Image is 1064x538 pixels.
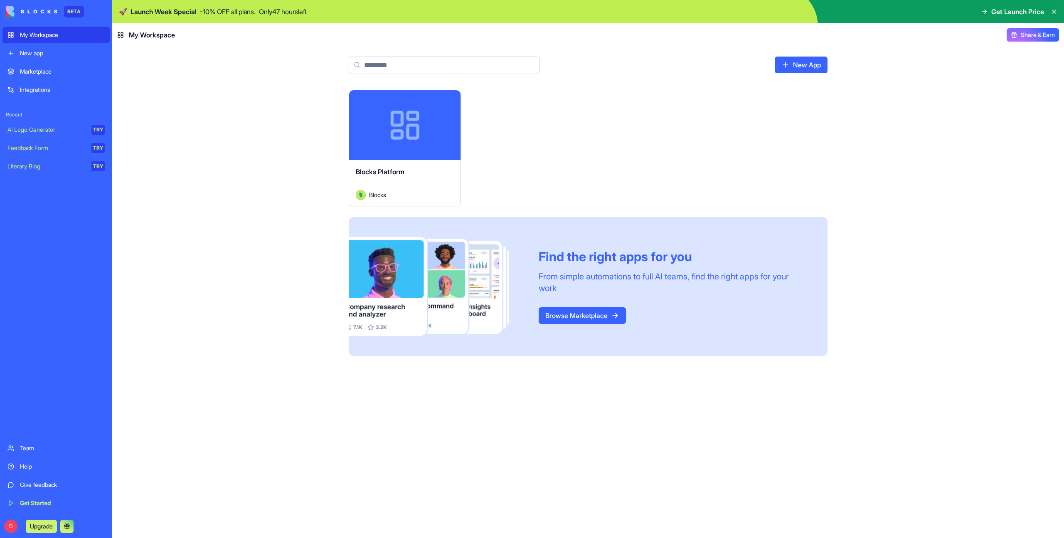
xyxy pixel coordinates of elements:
[7,162,86,170] div: Literary Blog
[539,307,626,324] a: Browse Marketplace
[349,90,461,207] a: Blocks PlatformAvatarBlocks
[2,63,110,80] a: Marketplace
[20,67,105,76] div: Marketplace
[2,121,110,138] a: AI Logo GeneratorTRY
[369,190,386,199] span: Blocks
[131,7,197,17] span: Launch Week Special
[775,57,828,73] a: New App
[4,520,17,533] span: D
[64,6,84,17] div: BETA
[349,237,525,336] img: Frame_181_egmpey.png
[6,6,84,17] a: BETA
[7,126,86,134] div: AI Logo Generator
[91,125,105,135] div: TRY
[20,31,105,39] div: My Workspace
[200,7,256,17] p: - 10 % OFF all plans.
[91,161,105,171] div: TRY
[26,522,57,530] a: Upgrade
[20,462,105,471] div: Help
[2,440,110,457] a: Team
[2,81,110,98] a: Integrations
[20,86,105,94] div: Integrations
[20,499,105,507] div: Get Started
[2,27,110,43] a: My Workspace
[129,30,175,40] span: My Workspace
[356,168,404,176] span: Blocks Platform
[2,158,110,175] a: Literary BlogTRY
[1021,31,1055,39] span: Share & Earn
[259,7,307,17] p: Only 47 hours left
[26,520,57,533] button: Upgrade
[356,190,366,200] img: Avatar
[2,495,110,511] a: Get Started
[2,140,110,156] a: Feedback FormTRY
[91,143,105,153] div: TRY
[2,45,110,62] a: New app
[991,7,1044,17] span: Get Launch Price
[539,271,808,294] div: From simple automations to full AI teams, find the right apps for your work
[2,111,110,118] span: Recent
[7,144,86,152] div: Feedback Form
[1007,28,1059,42] button: Share & Earn
[20,481,105,489] div: Give feedback
[2,476,110,493] a: Give feedback
[539,249,808,264] div: Find the right apps for you
[119,7,127,17] span: 🚀
[20,444,105,452] div: Team
[2,458,110,475] a: Help
[6,6,57,17] img: logo
[20,49,105,57] div: New app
